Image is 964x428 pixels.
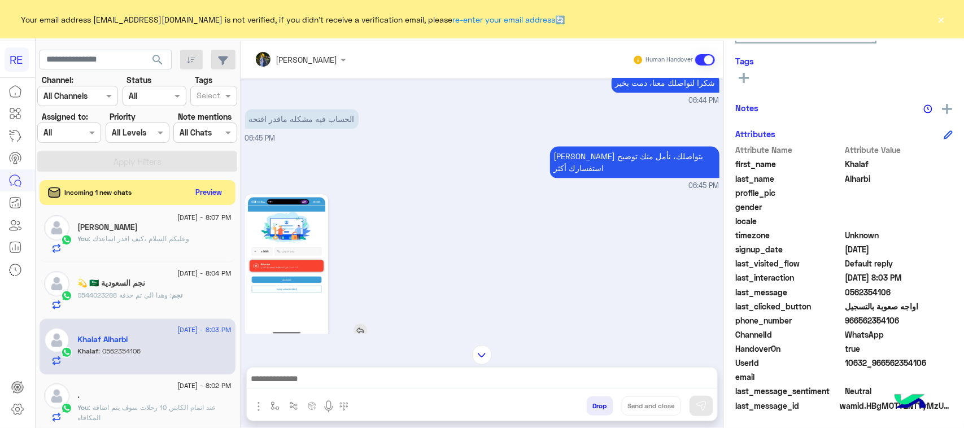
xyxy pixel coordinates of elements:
[845,371,953,383] span: null
[845,201,953,213] span: null
[354,324,367,337] img: reply
[845,173,953,185] span: Alharbi
[845,315,953,326] span: 966562354106
[453,15,556,24] a: re-enter your email address
[61,234,72,246] img: WhatsApp
[151,53,164,67] span: search
[61,403,72,414] img: WhatsApp
[172,291,183,299] span: نجم
[689,181,719,191] span: 06:45 PM
[845,158,953,170] span: Khalaf
[5,47,29,72] div: RE
[923,104,932,113] img: notes
[735,103,758,113] h6: Notes
[78,278,146,288] h5: نجم السعودية 🇸🇦 💫
[177,212,231,222] span: [DATE] - 8:07 PM
[845,229,953,241] span: Unknown
[735,343,843,355] span: HandoverOn
[845,257,953,269] span: Default reply
[735,201,843,213] span: gender
[735,215,843,227] span: locale
[735,187,843,199] span: profile_pic
[845,144,953,156] span: Attribute Value
[285,396,303,415] button: Trigger scenario
[845,385,953,397] span: 0
[322,400,335,413] img: send voice note
[339,402,348,411] img: make a call
[266,396,285,415] button: select flow
[110,111,136,123] label: Priority
[845,286,953,298] span: 0562354106
[942,104,952,114] img: add
[195,89,220,104] div: Select
[42,111,88,123] label: Assigned to:
[689,95,719,106] span: 06:44 PM
[252,400,265,413] img: send attachment
[61,347,72,358] img: WhatsApp
[308,401,317,410] img: create order
[78,291,172,299] span: وهذا الي تم حذفه 0544023288
[99,347,141,355] span: 0562354106
[735,144,843,156] span: Attribute Name
[735,385,843,397] span: last_message_sentiment
[845,300,953,312] span: اواجه صعوبة بالتسجيل
[78,391,80,400] h5: .
[144,50,172,74] button: search
[61,290,72,302] img: WhatsApp
[735,300,843,312] span: last_clicked_button
[177,268,231,278] span: [DATE] - 8:04 PM
[21,14,565,25] span: Your email address [EMAIL_ADDRESS][DOMAIN_NAME] is not verified, if you didn't receive a verifica...
[78,234,89,243] span: You
[550,146,719,178] p: 12/8/2025, 6:45 PM
[936,14,947,25] button: ×
[245,109,359,129] p: 12/8/2025, 6:45 PM
[78,335,128,344] h5: Khalaf Alharbi
[735,158,843,170] span: first_name
[735,243,843,255] span: signup_date
[44,327,69,353] img: defaultAdmin.png
[271,401,280,410] img: select flow
[587,396,613,416] button: Drop
[735,400,837,412] span: last_message_id
[177,381,231,391] span: [DATE] - 8:02 PM
[78,222,138,232] h5: احمد صبحي
[735,315,843,326] span: phone_number
[845,243,953,255] span: 2023-09-15T17:11:40.089Z
[42,74,73,86] label: Channel:
[44,383,69,409] img: defaultAdmin.png
[78,403,89,412] span: You
[845,357,953,369] span: 10632_966562354106
[44,271,69,296] img: defaultAdmin.png
[622,396,681,416] button: Send and close
[289,401,298,410] img: Trigger scenario
[78,347,99,355] span: Khalaf
[612,73,719,93] p: 12/8/2025, 6:44 PM
[845,272,953,283] span: 2025-08-12T17:03:37.644Z
[735,56,953,66] h6: Tags
[696,400,707,412] img: send message
[78,403,216,422] span: عند اتمام الكابتن 10 رحلات سوف يتم اضافة المكافاه
[735,257,843,269] span: last_visited_flow
[735,286,843,298] span: last_message
[472,345,492,365] img: scroll
[840,400,953,412] span: wamid.HBgMOTY2NTYyMzU0MTA2FQIAEhgUM0FCODVDOEUwRjAyNkI5QkQzNDMA
[845,215,953,227] span: null
[248,197,325,334] img: 1442718936935001.jpg
[44,215,69,241] img: defaultAdmin.png
[845,343,953,355] span: true
[177,325,231,335] span: [DATE] - 8:03 PM
[89,234,190,243] span: وعليكم السلام ،كيف اقدر اساعدك
[127,74,151,86] label: Status
[735,173,843,185] span: last_name
[735,357,843,369] span: UserId
[735,229,843,241] span: timezone
[37,151,237,172] button: Apply Filters
[735,129,775,139] h6: Attributes
[645,55,693,64] small: Human Handover
[195,74,212,86] label: Tags
[303,396,322,415] button: create order
[735,272,843,283] span: last_interaction
[845,329,953,340] span: 2
[735,371,843,383] span: email
[891,383,930,422] img: hulul-logo.png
